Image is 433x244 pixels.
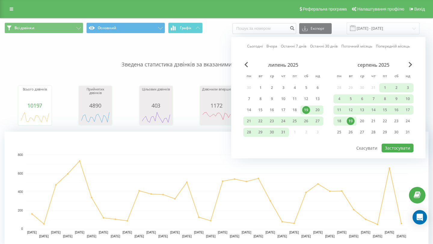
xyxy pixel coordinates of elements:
[80,102,110,108] div: 4890
[279,106,287,114] div: 17
[279,72,288,81] abbr: четвер
[243,105,255,114] div: пн 14 лип 2025 р.
[310,43,338,49] a: Останні 30 днів
[391,105,402,114] div: сб 16 серп 2025 р.
[314,106,321,114] div: 20
[266,128,278,137] div: ср 30 лип 2025 р.
[333,128,345,137] div: пн 25 серп 2025 р.
[379,105,391,114] div: пт 15 серп 2025 р.
[414,7,425,11] span: Вихід
[278,83,289,92] div: чт 3 лип 2025 р.
[291,95,299,103] div: 11
[413,210,427,224] div: Open Intercom Messenger
[5,49,428,69] p: Зведена статистика дзвінків за вказаними фільтрами за обраний період
[242,231,251,234] text: [DATE]
[201,108,232,127] div: A chart.
[358,128,366,136] div: 27
[289,94,300,103] div: пт 11 лип 2025 р.
[268,95,276,103] div: 9
[245,117,253,125] div: 21
[80,87,110,102] div: Прийнятих дзвінків
[18,153,23,157] text: 800
[255,117,266,126] div: вт 22 лип 2025 р.
[404,128,412,136] div: 31
[289,117,300,126] div: пт 25 лип 2025 р.
[391,94,402,103] div: сб 9 серп 2025 р.
[268,128,276,136] div: 30
[402,83,413,92] div: нд 3 серп 2025 р.
[370,128,377,136] div: 28
[253,235,263,238] text: [DATE]
[290,72,299,81] abbr: п’ятниця
[335,128,343,136] div: 25
[347,117,355,125] div: 19
[289,83,300,92] div: пт 4 лип 2025 р.
[289,231,299,234] text: [DATE]
[218,231,228,234] text: [DATE]
[381,95,389,103] div: 8
[335,72,344,81] abbr: понеділок
[380,72,389,81] abbr: п’ятниця
[402,128,413,137] div: нд 31 серп 2025 р.
[278,117,289,126] div: чт 24 лип 2025 р.
[245,95,253,103] div: 7
[333,94,345,103] div: пн 4 серп 2025 р.
[80,108,110,127] svg: A chart.
[20,108,50,127] div: A chart.
[256,128,264,136] div: 29
[345,117,356,126] div: вт 19 серп 2025 р.
[381,84,389,92] div: 1
[357,7,404,11] span: Налаштування профілю
[279,84,287,92] div: 3
[347,95,355,103] div: 5
[369,72,378,81] abbr: четвер
[146,231,156,234] text: [DATE]
[14,26,34,30] span: Всі дзвінки
[281,43,306,49] a: Останні 7 днів
[325,235,335,238] text: [DATE]
[303,7,347,11] span: Реферальна програма
[404,106,412,114] div: 17
[356,94,368,103] div: ср 6 серп 2025 р.
[379,83,391,92] div: пт 1 серп 2025 р.
[266,43,277,49] a: Вчора
[20,87,50,102] div: Всього дзвінків
[368,128,379,137] div: чт 28 серп 2025 р.
[232,23,296,34] input: Пошук за номером
[291,106,299,114] div: 18
[18,209,23,212] text: 200
[18,172,23,175] text: 600
[180,26,192,30] span: Графік
[333,117,345,126] div: пн 18 серп 2025 р.
[382,144,413,152] button: Застосувати
[392,106,400,114] div: 16
[302,117,310,125] div: 26
[345,94,356,103] div: вт 5 серп 2025 р.
[347,106,355,114] div: 12
[168,23,203,33] button: Графік
[402,105,413,114] div: нд 17 серп 2025 р.
[345,105,356,114] div: вт 12 серп 2025 р.
[256,95,264,103] div: 8
[404,84,412,92] div: 3
[141,102,171,108] div: 403
[356,105,368,114] div: ср 13 серп 2025 р.
[392,95,400,103] div: 9
[266,117,278,126] div: ср 23 лип 2025 р.
[299,23,332,34] button: Експорт
[256,117,264,125] div: 22
[39,235,49,238] text: [DATE]
[302,84,310,92] div: 5
[87,235,97,238] text: [DATE]
[278,128,289,137] div: чт 31 лип 2025 р.
[314,117,321,125] div: 27
[247,43,263,49] a: Сьогодні
[312,94,323,103] div: нд 13 лип 2025 р.
[337,231,347,234] text: [DATE]
[278,94,289,103] div: чт 10 лип 2025 р.
[27,231,37,234] text: [DATE]
[313,231,323,234] text: [DATE]
[245,106,253,114] div: 14
[353,144,381,152] button: Скасувати
[266,105,278,114] div: ср 16 лип 2025 р.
